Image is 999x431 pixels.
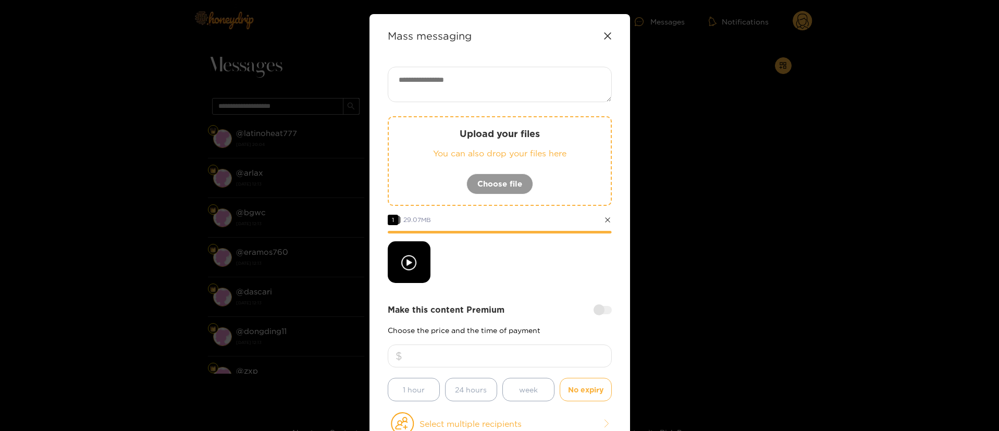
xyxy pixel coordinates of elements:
[445,378,497,401] button: 24 hours
[502,378,554,401] button: week
[388,378,440,401] button: 1 hour
[568,384,603,396] span: No expiry
[388,30,472,42] strong: Mass messaging
[560,378,612,401] button: No expiry
[455,384,487,396] span: 24 hours
[410,147,590,159] p: You can also drop your files here
[410,128,590,140] p: Upload your files
[403,384,425,396] span: 1 hour
[466,174,533,194] button: Choose file
[388,215,398,225] span: 1
[388,326,612,334] p: Choose the price and the time of payment
[403,216,431,223] span: 29.07 MB
[388,304,504,316] strong: Make this content Premium
[519,384,538,396] span: week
